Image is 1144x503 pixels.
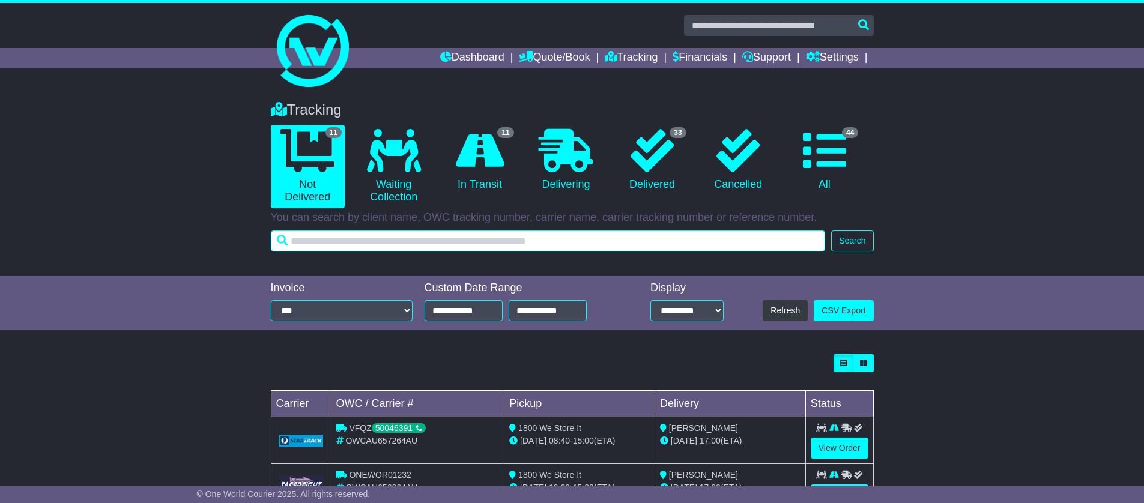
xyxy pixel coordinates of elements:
[357,125,431,208] a: Waiting Collection
[806,48,859,68] a: Settings
[549,483,570,492] span: 10:29
[660,435,800,447] div: (ETA)
[519,48,590,68] a: Quote/Book
[605,48,658,68] a: Tracking
[671,436,697,445] span: [DATE]
[805,391,873,417] td: Status
[742,48,791,68] a: Support
[701,125,775,196] a: Cancelled
[325,127,342,138] span: 11
[518,470,581,480] span: 1800 We Store It
[669,423,738,433] span: [PERSON_NAME]
[670,127,686,138] span: 33
[349,423,426,433] span: VFQZ
[763,300,808,321] button: Refresh
[671,483,697,492] span: [DATE]
[615,125,689,196] a: 33 Delivered
[372,423,426,433] div: 50046391
[440,48,504,68] a: Dashboard
[660,481,800,494] div: (ETA)
[197,489,371,499] span: © One World Courier 2025. All rights reserved.
[271,125,345,208] a: 11 Not Delivered
[509,481,650,494] div: - (ETA)
[518,423,581,433] span: 1800 We Store It
[700,436,721,445] span: 17:00
[271,282,413,295] div: Invoice
[573,436,594,445] span: 15:00
[271,391,331,417] td: Carrier
[655,391,805,417] td: Delivery
[345,436,417,445] span: OWCAU657264AU
[831,230,873,251] button: Search
[787,125,861,196] a: 44 All
[497,127,513,138] span: 11
[842,127,858,138] span: 44
[345,483,417,492] span: OWCAU656064AU
[271,211,874,224] p: You can search by client name, OWC tracking number, carrier name, carrier tracking number or refe...
[573,483,594,492] span: 15:00
[279,435,324,447] img: GetCarrierServiceLogo
[669,470,738,480] span: [PERSON_NAME]
[520,483,546,492] span: [DATE]
[279,475,324,499] img: GetCarrierServiceLogo
[425,282,617,295] div: Custom Date Range
[443,125,516,196] a: 11 In Transit
[504,391,655,417] td: Pickup
[811,438,868,459] a: View Order
[349,470,411,480] span: ONEWOR01232
[529,125,603,196] a: Delivering
[549,436,570,445] span: 08:40
[509,435,650,447] div: - (ETA)
[520,436,546,445] span: [DATE]
[673,48,727,68] a: Financials
[700,483,721,492] span: 17:00
[265,101,880,119] div: Tracking
[650,282,724,295] div: Display
[814,300,873,321] a: CSV Export
[331,391,504,417] td: OWC / Carrier #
